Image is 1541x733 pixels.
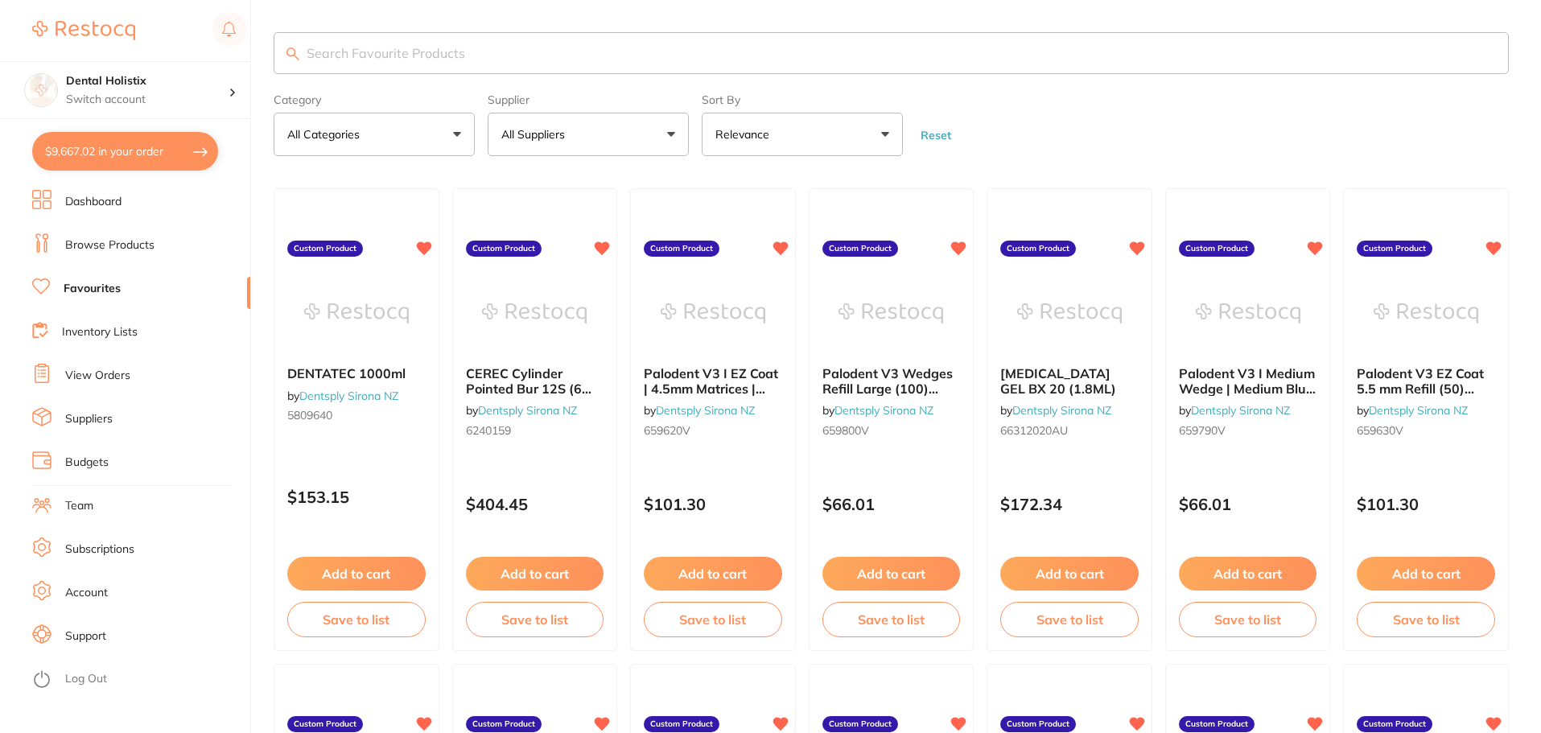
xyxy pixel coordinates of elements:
[1179,366,1317,396] b: Palodent V3 I Medium Wedge | Medium Blue I Refil of 100
[274,32,1509,74] input: Search Favourite Products
[1000,495,1139,513] p: $172.34
[1000,366,1139,396] b: ORAQIX GEL BX 20 (1.8ML)
[1374,273,1478,353] img: Palodent V3 EZ Coat 5.5 mm Refill (50) Medium Blue replaces Triodent SuperCurve Matrix 5.5 mm Blu...
[287,408,332,422] span: 5809640
[482,273,587,353] img: CEREC Cylinder Pointed Bur 12S (6 pcs)
[1179,423,1226,438] span: 659790V
[466,495,604,513] p: $404.45
[1357,403,1468,418] span: by
[65,455,109,471] a: Budgets
[644,403,755,418] span: by
[66,92,229,108] p: Switch account
[488,93,689,106] label: Supplier
[65,237,155,253] a: Browse Products
[1179,557,1317,591] button: Add to cart
[644,716,719,732] label: Custom Product
[1000,423,1068,438] span: 66312020AU
[1179,602,1317,637] button: Save to list
[1357,495,1495,513] p: $101.30
[65,498,93,514] a: Team
[1357,241,1432,257] label: Custom Product
[32,12,135,49] a: Restocq Logo
[1191,403,1290,418] a: Dentsply Sirona NZ
[62,324,138,340] a: Inventory Lists
[478,403,577,418] a: Dentsply Sirona NZ
[822,495,961,513] p: $66.01
[287,557,426,591] button: Add to cart
[287,602,426,637] button: Save to list
[1357,716,1432,732] label: Custom Product
[66,73,229,89] h4: Dental Holistix
[1012,403,1111,418] a: Dentsply Sirona NZ
[287,716,363,732] label: Custom Product
[834,403,933,418] a: Dentsply Sirona NZ
[1357,602,1495,637] button: Save to list
[287,488,426,506] p: $153.15
[822,557,961,591] button: Add to cart
[822,602,961,637] button: Save to list
[65,411,113,427] a: Suppliers
[1357,557,1495,591] button: Add to cart
[822,716,898,732] label: Custom Product
[466,602,604,637] button: Save to list
[287,241,363,257] label: Custom Product
[1357,423,1403,438] span: 659630V
[65,585,108,601] a: Account
[64,281,121,297] a: Favourites
[65,194,122,210] a: Dashboard
[644,241,719,257] label: Custom Product
[65,542,134,558] a: Subscriptions
[466,557,604,591] button: Add to cart
[1000,365,1116,396] span: [MEDICAL_DATA] GEL BX 20 (1.8ML)
[1000,403,1111,418] span: by
[32,132,218,171] button: $9,667.02 in your order
[299,389,398,403] a: Dentsply Sirona NZ
[1179,403,1290,418] span: by
[501,126,571,142] p: All Suppliers
[1000,241,1076,257] label: Custom Product
[1179,495,1317,513] p: $66.01
[715,126,776,142] p: Relevance
[1179,241,1255,257] label: Custom Product
[656,403,755,418] a: Dentsply Sirona NZ
[287,389,398,403] span: by
[702,113,903,156] button: Relevance
[1357,366,1495,396] b: Palodent V3 EZ Coat 5.5 mm Refill (50) Medium Blue replaces Triodent SuperCurve Matrix 5.5 mm Blu...
[1000,602,1139,637] button: Save to list
[65,628,106,644] a: Support
[488,113,689,156] button: All Suppliers
[32,667,245,693] button: Log Out
[274,93,475,106] label: Category
[1369,403,1468,418] a: Dentsply Sirona NZ
[1017,273,1122,353] img: ORAQIX GEL BX 20 (1.8ML)
[1000,716,1076,732] label: Custom Product
[32,21,135,40] img: Restocq Logo
[1179,365,1316,411] span: Palodent V3 I Medium Wedge | Medium Blue I Refil of 100
[822,403,933,418] span: by
[466,241,542,257] label: Custom Product
[838,273,943,353] img: Palodent V3 Wedges Refill Large (100) Light Blue
[466,716,542,732] label: Custom Product
[65,671,107,687] a: Log Out
[65,368,130,384] a: View Orders
[644,366,782,396] b: Palodent V3 I EZ Coat | 4.5mm Matrices | Dark Blue | Refill of 50
[274,113,475,156] button: All Categories
[661,273,765,353] img: Palodent V3 I EZ Coat | 4.5mm Matrices | Dark Blue | Refill of 50
[466,366,604,396] b: CEREC Cylinder Pointed Bur 12S (6 pcs)
[822,366,961,396] b: Palodent V3 Wedges Refill Large (100) Light Blue
[466,365,591,411] span: CEREC Cylinder Pointed Bur 12S (6 pcs)
[287,365,406,381] span: DENTATEC 1000ml
[287,126,366,142] p: All Categories
[644,495,782,513] p: $101.30
[916,128,956,142] button: Reset
[822,423,869,438] span: 659800V
[644,557,782,591] button: Add to cart
[25,74,57,106] img: Dental Holistix
[644,365,780,411] span: Palodent V3 I EZ Coat | 4.5mm Matrices | Dark Blue | Refill of 50
[644,423,690,438] span: 659620V
[822,241,898,257] label: Custom Product
[644,602,782,637] button: Save to list
[1000,557,1139,591] button: Add to cart
[466,423,511,438] span: 6240159
[822,365,953,411] span: Palodent V3 Wedges Refill Large (100) Light Blue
